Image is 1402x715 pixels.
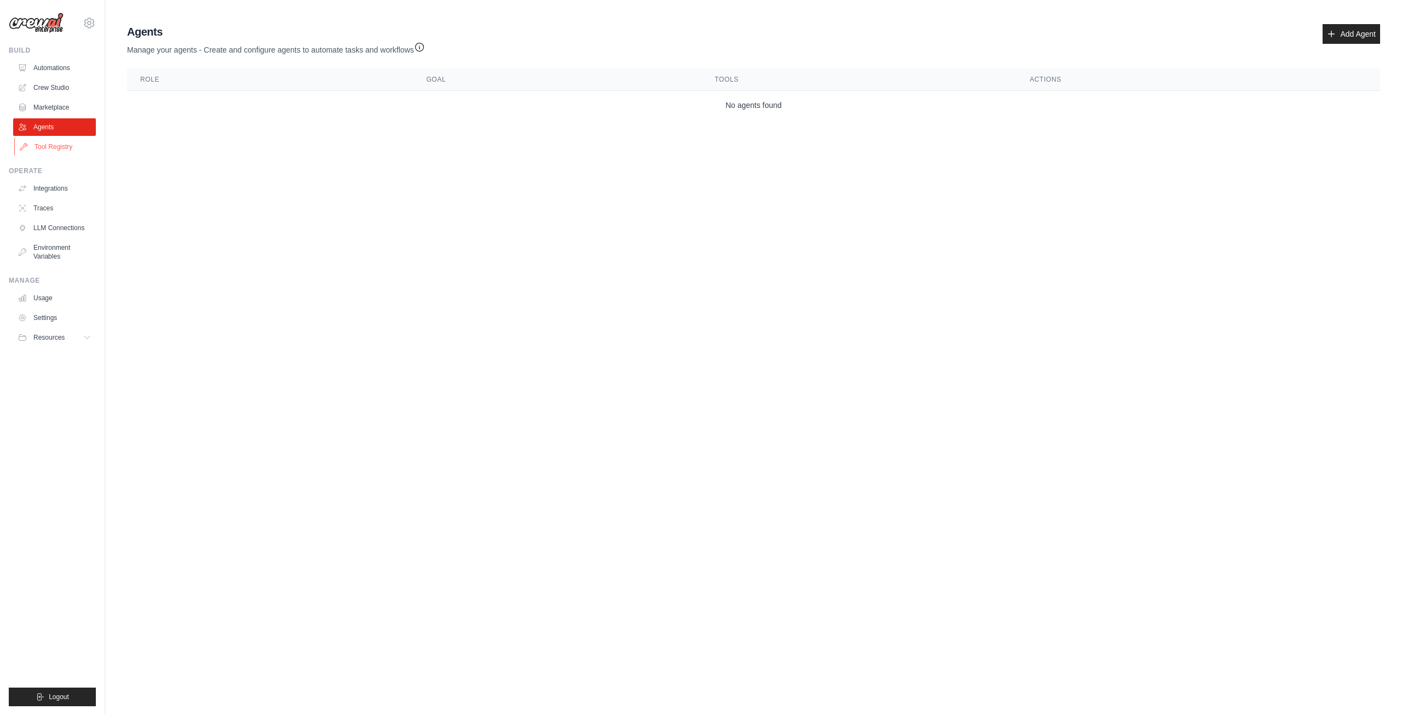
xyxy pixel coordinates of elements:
span: Resources [33,333,65,342]
th: Actions [1016,68,1380,91]
div: Operate [9,167,96,175]
th: Tools [702,68,1016,91]
a: Agents [13,118,96,136]
a: Add Agent [1323,24,1380,44]
img: Logo [9,13,64,33]
h2: Agents [127,24,425,39]
a: Crew Studio [13,79,96,96]
a: Traces [13,199,96,217]
a: Tool Registry [14,138,97,156]
span: Logout [49,693,69,701]
div: Manage [9,276,96,285]
a: Settings [13,309,96,327]
td: No agents found [127,91,1380,120]
a: Usage [13,289,96,307]
button: Logout [9,688,96,706]
th: Role [127,68,413,91]
a: Integrations [13,180,96,197]
a: Marketplace [13,99,96,116]
button: Resources [13,329,96,346]
div: Build [9,46,96,55]
p: Manage your agents - Create and configure agents to automate tasks and workflows [127,39,425,55]
a: Environment Variables [13,239,96,265]
a: LLM Connections [13,219,96,237]
a: Automations [13,59,96,77]
th: Goal [413,68,702,91]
